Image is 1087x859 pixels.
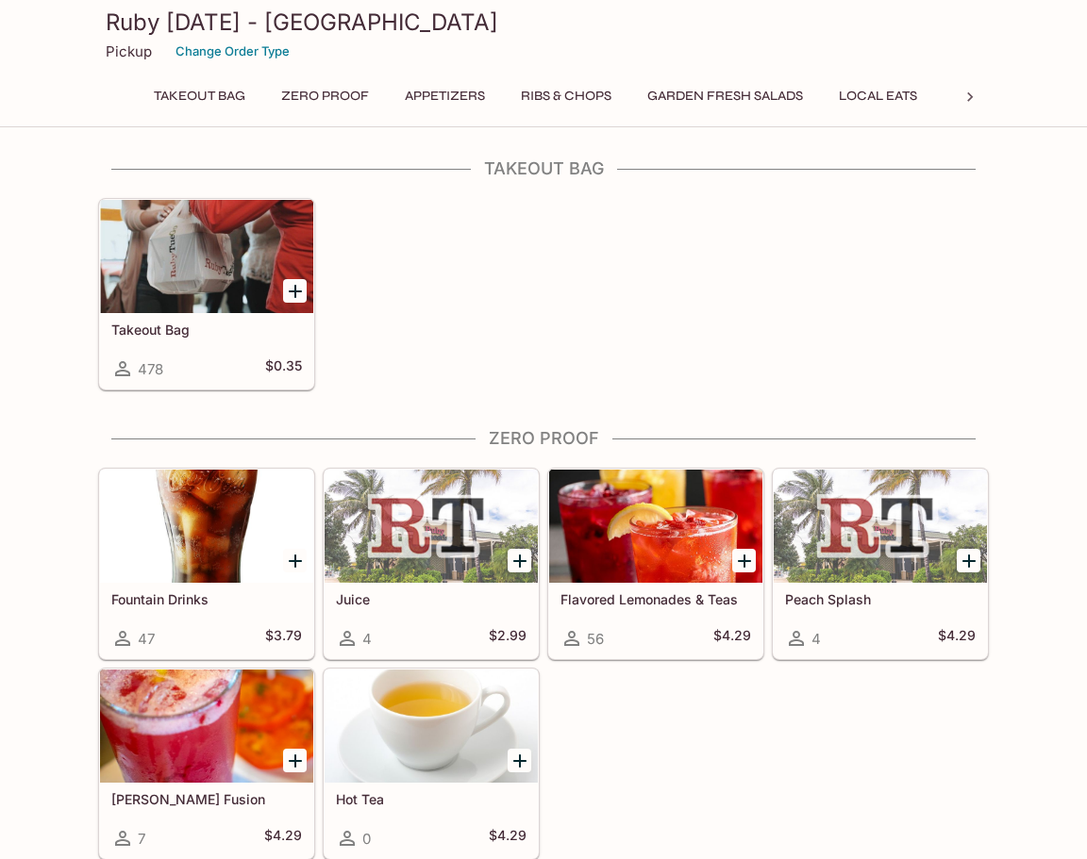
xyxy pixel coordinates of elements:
button: Ribs & Chops [510,83,622,109]
div: Flavored Lemonades & Teas [549,470,762,583]
h4: Zero Proof [98,428,989,449]
span: 47 [138,630,155,648]
button: Add Juice [508,549,531,572]
button: Takeout Bag [143,83,256,109]
span: 7 [138,830,145,848]
button: Add Peach Splash [957,549,980,572]
button: Chicken [943,83,1028,109]
h5: $2.99 [489,627,527,650]
h5: [PERSON_NAME] Fusion [111,791,302,807]
h5: $4.29 [713,627,751,650]
h5: $4.29 [938,627,976,650]
h4: Takeout Bag [98,158,989,179]
button: Appetizers [394,83,495,109]
span: 4 [811,630,821,648]
div: Berry Fusion [100,669,313,783]
div: Hot Tea [325,669,538,783]
div: Fountain Drinks [100,470,313,583]
a: Fountain Drinks47$3.79 [99,469,314,659]
button: Local Eats [828,83,928,109]
h5: $3.79 [265,627,302,650]
h5: Fountain Drinks [111,591,302,607]
a: Flavored Lemonades & Teas56$4.29 [548,469,763,659]
button: Add Fountain Drinks [283,549,307,572]
button: Garden Fresh Salads [637,83,813,109]
div: Peach Splash [774,470,987,583]
h5: $4.29 [264,827,302,850]
h5: Peach Splash [785,591,976,607]
button: Add Berry Fusion [283,749,307,772]
h5: Juice [336,591,527,607]
h5: Hot Tea [336,791,527,807]
h3: Ruby [DATE] - [GEOGRAPHIC_DATA] [106,8,981,37]
button: Add Flavored Lemonades & Teas [732,549,756,572]
h5: $4.29 [489,827,527,850]
button: Add Hot Tea [508,749,531,772]
a: [PERSON_NAME] Fusion7$4.29 [99,669,314,859]
button: Add Takeout Bag [283,279,307,303]
h5: Flavored Lemonades & Teas [560,591,751,607]
a: Peach Splash4$4.29 [773,469,988,659]
h5: $0.35 [265,357,302,380]
div: Juice [325,470,538,583]
button: Zero Proof [271,83,379,109]
a: Takeout Bag478$0.35 [99,199,314,389]
span: 478 [138,360,163,378]
a: Juice4$2.99 [324,469,539,659]
span: 4 [362,630,372,648]
button: Change Order Type [167,37,298,66]
span: 56 [587,630,604,648]
div: Takeout Bag [100,200,313,313]
p: Pickup [106,42,152,60]
span: 0 [362,830,371,848]
a: Hot Tea0$4.29 [324,669,539,859]
h5: Takeout Bag [111,322,302,338]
